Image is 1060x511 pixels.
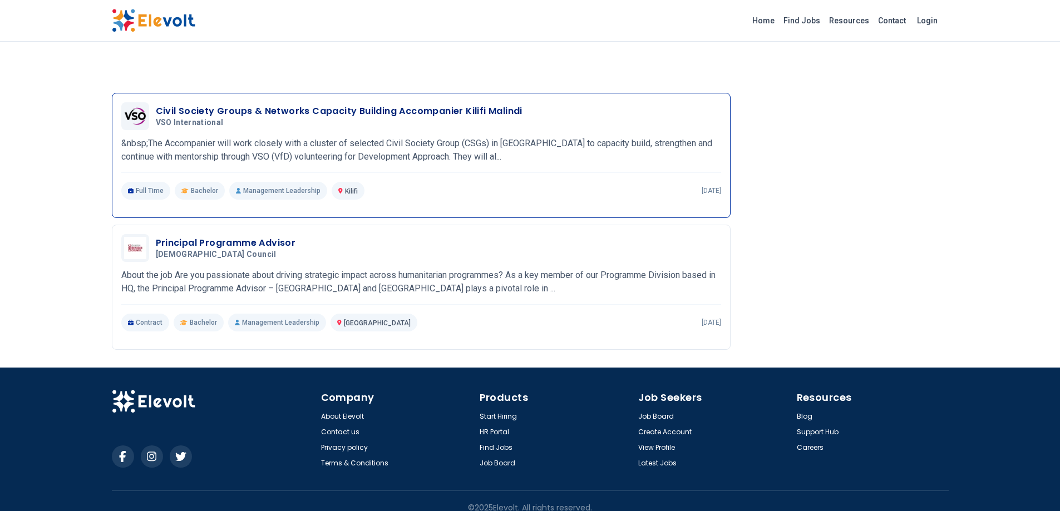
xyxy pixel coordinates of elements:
[702,318,721,327] p: [DATE]
[121,269,721,295] p: About the job Are you passionate about driving strategic impact across humanitarian programmes? A...
[480,428,509,436] a: HR Portal
[638,443,675,452] a: View Profile
[121,137,721,163] p: &nbsp;The Accompanier will work closely with a cluster of selected Civil Society Group (CSGs) in ...
[797,412,812,421] a: Blog
[190,318,217,327] span: Bachelor
[191,186,218,195] span: Bachelor
[825,12,874,29] a: Resources
[321,390,473,405] h4: Company
[121,182,171,200] p: Full Time
[480,412,517,421] a: Start Hiring
[480,443,512,452] a: Find Jobs
[321,459,388,468] a: Terms & Conditions
[345,187,358,195] span: Kilifi
[156,250,277,260] span: [DEMOGRAPHIC_DATA] Council
[797,428,839,436] a: Support Hub
[321,412,364,421] a: About Elevolt
[797,390,949,405] h4: Resources
[638,412,674,421] a: Job Board
[638,390,790,405] h4: Job Seekers
[638,459,677,468] a: Latest Jobs
[228,314,326,331] p: Management Leadership
[1004,458,1060,511] iframe: Chat Widget
[910,9,944,32] a: Login
[797,443,824,452] a: Careers
[779,12,825,29] a: Find Jobs
[748,12,779,29] a: Home
[321,443,368,452] a: Privacy policy
[874,12,910,29] a: Contact
[112,9,195,32] img: Elevolt
[112,390,195,413] img: Elevolt
[156,236,296,250] h3: Principal Programme Advisor
[344,319,411,327] span: [GEOGRAPHIC_DATA]
[480,390,632,405] h4: Products
[229,182,327,200] p: Management Leadership
[638,428,692,436] a: Create Account
[321,428,359,436] a: Contact us
[121,234,721,331] a: Danish Refugee CouncilPrincipal Programme Advisor[DEMOGRAPHIC_DATA] CouncilAbout the job Are you ...
[480,459,515,468] a: Job Board
[124,105,146,127] img: VSO International
[702,186,721,195] p: [DATE]
[121,102,721,200] a: VSO InternationalCivil Society Groups & Networks Capacity Building Accompanier Kilifi MalindiVSO ...
[124,237,146,259] img: Danish Refugee Council
[121,314,170,331] p: Contract
[156,105,522,118] h3: Civil Society Groups & Networks Capacity Building Accompanier Kilifi Malindi
[156,118,224,128] span: VSO International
